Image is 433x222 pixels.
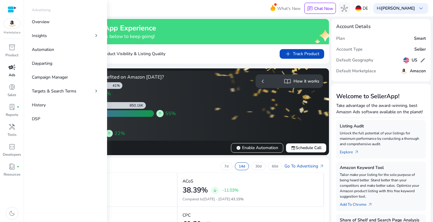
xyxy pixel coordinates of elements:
p: -11.03% [222,187,238,193]
span: Track Product [284,50,319,58]
button: chatChat Now [304,3,336,14]
img: amazon.svg [400,67,407,75]
p: Campaign Manager [32,74,68,80]
p: Chat Now [314,6,333,11]
span: code_blocks [8,143,16,150]
span: arrow_outward [354,150,359,155]
p: Developers [3,152,21,157]
p: Advertising [32,7,51,13]
img: amazon.svg [4,19,20,28]
h5: Plan [336,36,345,41]
a: Go To Advertisingarrow_outward [284,163,324,169]
img: us.svg [403,57,409,63]
span: donut_small [8,83,16,91]
span: arrow_outward [319,164,324,169]
span: arrow_upward [158,111,162,116]
h5: Listing Audit [340,124,422,129]
p: DE [363,3,368,14]
button: eventSchedule Call [286,143,327,153]
h5: US [412,58,417,63]
span: 43.15% [231,197,244,202]
span: chevron_right [93,33,99,39]
span: dark_mode [8,210,16,217]
h5: Amazon Keyword Tool [340,165,422,170]
p: 14d [239,164,245,169]
h5: Amazon [410,69,426,74]
span: handyman [8,123,16,130]
img: de.svg [355,5,361,11]
p: 30d [255,164,262,169]
p: Tools [8,132,17,137]
p: Targets & Search Terms [32,88,76,94]
a: Explorearrow_outward [340,147,364,155]
p: ACoS [183,178,193,184]
span: What's New [277,3,301,14]
p: Unlock the full potential of your listings for maximum performance by conducting a thorough and c... [340,130,422,147]
p: Tailor make your listing for the sole purpose of being heard better. Stand better than your compe... [340,172,422,199]
button: verifiedEnable Automation [231,143,283,153]
h5: Account Type [336,47,363,52]
h2: 38.39% [183,186,208,195]
span: arrow_upward [107,131,112,136]
p: Reports [6,112,18,117]
span: event [291,145,296,150]
span: [DATE] - [DATE] [203,197,230,202]
span: campaign [8,64,16,71]
p: Product [5,52,18,58]
h3: Welcome to SellerApp! [336,93,426,100]
span: arrow_outward [368,202,373,207]
p: Sales [8,92,16,98]
span: chevron_left [259,78,266,85]
button: addTrack Product [280,49,324,59]
span: chat [307,6,313,12]
span: chevron_right [93,88,99,94]
button: hub [338,2,350,14]
span: hub [341,5,348,12]
p: Ads [9,72,15,78]
h5: Default Marketplace [336,69,376,74]
span: lab_profile [8,103,16,111]
p: Insights [32,33,47,39]
span: 22% [115,130,125,137]
p: Overview [32,19,50,25]
p: History [32,102,46,108]
span: edit [420,57,426,63]
p: Marketplace [4,30,20,35]
h5: How it works [293,79,319,84]
span: 55% [165,110,176,117]
span: keyboard_arrow_down [417,5,425,12]
span: Schedule Call [291,145,321,151]
h5: Default Geography [336,58,373,63]
div: 41% [112,83,122,88]
p: 60d [272,164,278,169]
span: add [284,50,292,58]
p: 7d [224,164,229,169]
p: Take advantage of the award-winning, best Amazon Ads software available on the planet! [336,102,426,115]
b: [PERSON_NAME] [381,5,415,11]
p: Dayparting [32,60,52,67]
p: Automation [32,46,54,53]
p: CPC [183,212,191,218]
p: Compared to : [183,196,318,202]
h5: Seller [414,47,426,52]
span: fiber_manual_record [17,106,19,108]
span: Enable Automation [236,145,278,151]
p: DSP [32,116,40,122]
span: book_4 [8,163,16,170]
h5: Smart [414,36,426,41]
p: Resources [4,172,20,177]
span: import_contacts [284,78,291,85]
div: 850.16K [130,103,146,108]
span: inventory_2 [8,44,16,51]
p: Hi [377,6,415,11]
h4: Account Details [336,24,426,30]
span: fiber_manual_record [17,165,19,168]
span: verified [236,145,241,150]
a: Add To Chrome [340,199,377,208]
span: arrow_downward [213,188,217,193]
